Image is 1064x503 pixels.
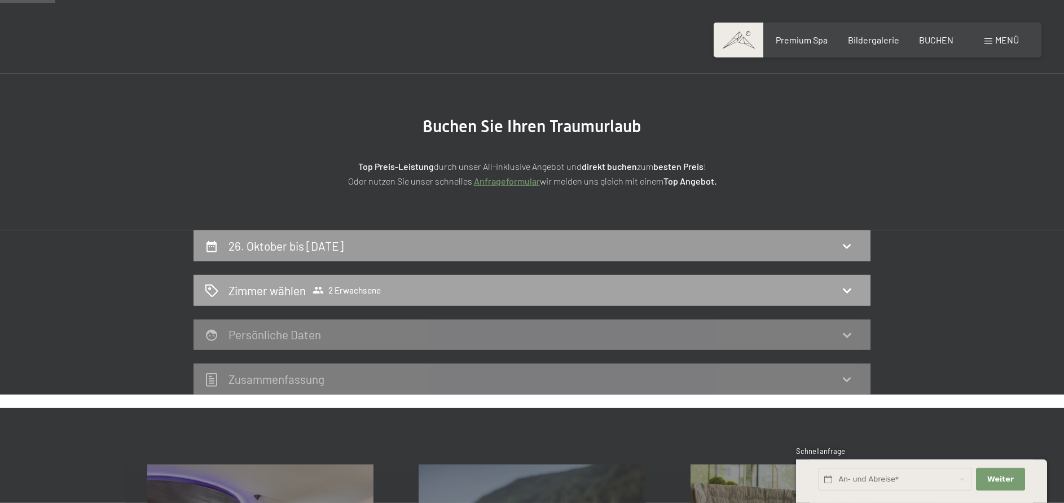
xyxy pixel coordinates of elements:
[796,447,845,456] span: Schnellanfrage
[987,474,1014,484] span: Weiter
[919,34,953,45] a: BUCHEN
[663,176,716,186] strong: Top Angebot.
[228,372,324,386] h2: Zusammen­fassung
[228,282,306,299] h2: Zimmer wählen
[995,34,1019,45] span: Menü
[228,327,321,342] h2: Persönliche Daten
[228,239,344,253] h2: 26. Oktober bis [DATE]
[250,159,814,188] p: durch unser All-inklusive Angebot und zum ! Oder nutzen Sie unser schnelles wir melden uns gleich...
[313,285,381,296] span: 2 Erwachsene
[653,161,704,172] strong: besten Preis
[474,176,540,186] a: Anfrageformular
[358,161,434,172] strong: Top Preis-Leistung
[582,161,637,172] strong: direkt buchen
[976,468,1025,491] button: Weiter
[776,34,828,45] a: Premium Spa
[848,34,899,45] a: Bildergalerie
[423,116,641,136] span: Buchen Sie Ihren Traumurlaub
